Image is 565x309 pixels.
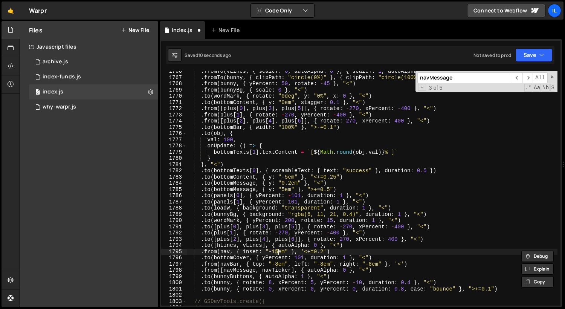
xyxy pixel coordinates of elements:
div: 1802 [161,292,187,298]
input: Search for [417,72,512,83]
a: 🤙 [2,2,20,20]
span: 3 of 5 [426,85,446,91]
div: index.js [172,26,192,34]
div: Javascript files [20,39,158,54]
div: 1790 [161,217,187,224]
div: 1801 [161,286,187,292]
div: 1782 [161,168,187,174]
div: 1779 [161,149,187,156]
div: 1798 [161,267,187,274]
div: Saved [185,52,231,58]
div: 1783 [161,174,187,181]
span: Search In Selection [550,84,555,92]
div: 1781 [161,162,187,168]
div: 1773 [161,112,187,118]
span: ​ [522,72,533,83]
div: 1777 [161,137,187,143]
button: Explain [521,263,554,275]
span: Whole Word Search [542,84,550,92]
div: New File [211,26,243,34]
span: ​ [512,72,522,83]
a: Il [548,4,561,17]
div: 1771 [161,99,187,106]
div: 1780 [161,155,187,162]
div: 14312/41611.js [29,69,158,84]
button: New File [121,27,149,33]
div: 1788 [161,205,187,211]
div: 1799 [161,274,187,280]
div: 1793 [161,236,187,243]
div: 1774 [161,118,187,124]
div: 1795 [161,249,187,255]
button: Copy [521,276,554,288]
div: 1775 [161,124,187,131]
span: 0 [35,90,40,96]
a: Connect to Webflow [467,4,545,17]
div: index-funds.js [43,73,81,80]
button: Save [516,48,552,62]
button: Code Only [251,4,314,17]
div: 1767 [161,75,187,81]
div: why-warpr.js [43,104,76,110]
div: 1776 [161,130,187,137]
div: 1785 [161,187,187,193]
div: 1768 [161,81,187,87]
div: 1797 [161,261,187,268]
div: 1772 [161,106,187,112]
button: Debug [521,251,554,262]
div: 1778 [161,143,187,149]
div: index.js [43,89,63,95]
h2: Files [29,26,43,34]
div: 1787 [161,199,187,205]
div: 1791 [161,224,187,230]
span: Toggle Replace mode [418,84,426,91]
div: Not saved to prod [473,52,511,58]
div: 1794 [161,242,187,249]
div: 14312/36730.js [29,84,158,99]
div: 1769 [161,87,187,93]
div: 1800 [161,280,187,286]
div: 14312/37534.js [29,99,158,115]
div: 10 seconds ago [198,52,231,58]
div: 1803 [161,298,187,305]
div: 1792 [161,230,187,236]
div: 1786 [161,193,187,199]
div: 1796 [161,255,187,261]
span: Alt-Enter [533,72,548,83]
span: RegExp Search [524,84,532,92]
div: 1784 [161,180,187,187]
span: CaseSensitive Search [533,84,541,92]
div: 14312/43467.js [29,54,158,69]
div: Warpr [29,6,47,15]
div: 1766 [161,68,187,75]
div: 1770 [161,93,187,99]
div: archive.js [43,58,68,65]
div: 1789 [161,211,187,218]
